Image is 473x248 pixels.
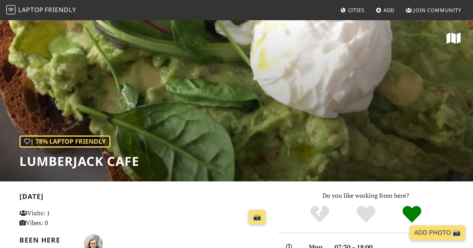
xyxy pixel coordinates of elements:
p: Do you like working from here? [278,191,454,201]
span: Add [384,7,395,14]
img: LaptopFriendly [6,5,16,14]
a: Add [373,3,398,17]
span: Join Community [413,7,461,14]
a: Cities [337,3,368,17]
div: No [296,205,343,224]
span: Dan G [84,239,103,247]
h1: Lumberjack Cafe [19,154,139,169]
a: Join Community [403,3,464,17]
a: Add Photo 📸 [410,225,465,240]
span: Cities [348,7,364,14]
div: Yes [343,205,389,224]
div: Definitely! [389,205,435,224]
div: | 78% Laptop Friendly [19,135,110,148]
span: Friendly [45,5,76,14]
a: 📸 [249,210,266,225]
h2: [DATE] [19,192,269,204]
h2: Been here [19,236,75,244]
span: Laptop [18,5,44,14]
p: Visits: 1 Vibes: 0 [19,208,96,228]
a: LaptopFriendly LaptopFriendly [6,4,76,17]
